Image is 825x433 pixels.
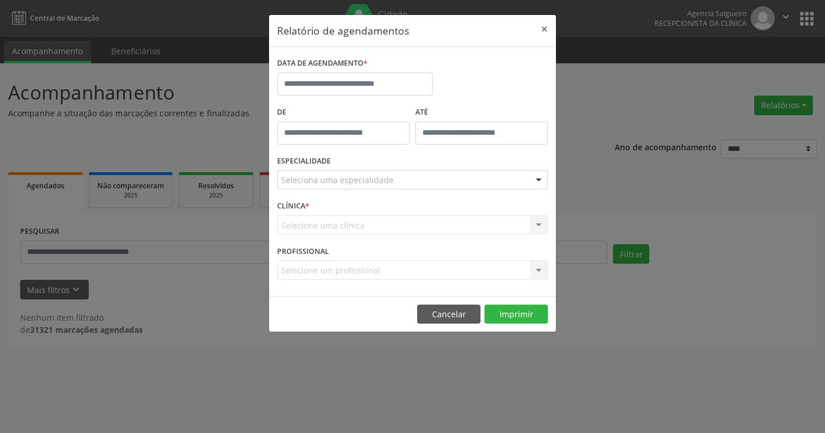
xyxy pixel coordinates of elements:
[277,242,329,260] label: PROFISSIONAL
[277,197,309,215] label: CLÍNICA
[417,305,480,324] button: Cancelar
[485,305,548,324] button: Imprimir
[277,23,409,38] h5: Relatório de agendamentos
[281,174,393,186] span: Seleciona uma especialidade
[415,104,548,121] label: ATÉ
[277,104,410,121] label: De
[277,55,368,73] label: DATA DE AGENDAMENTO
[533,15,556,43] button: Close
[277,153,331,170] label: ESPECIALIDADE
